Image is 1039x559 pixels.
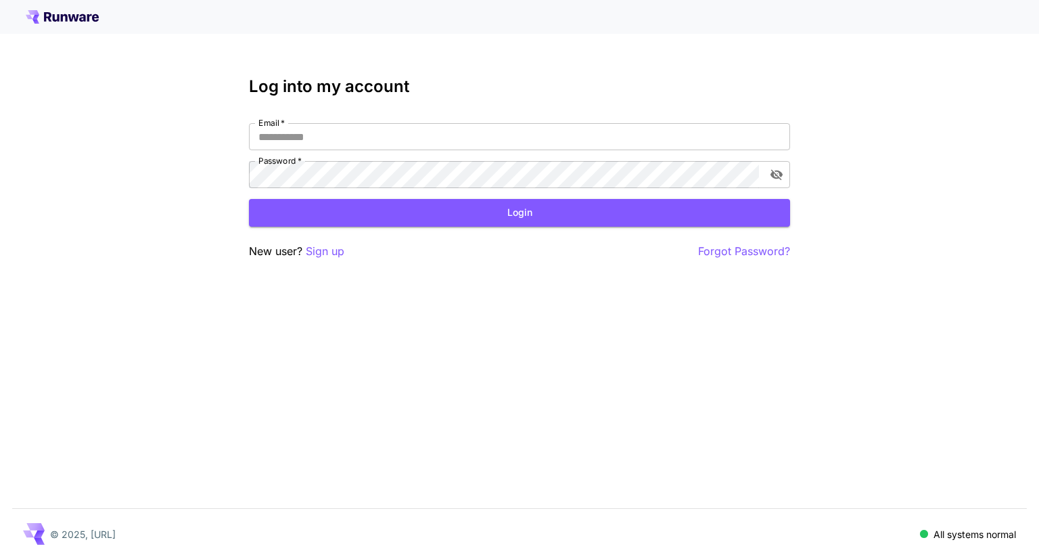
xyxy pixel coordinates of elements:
button: Sign up [306,243,344,260]
p: New user? [249,243,344,260]
label: Email [258,117,285,129]
button: Forgot Password? [698,243,790,260]
h3: Log into my account [249,77,790,96]
p: © 2025, [URL] [50,527,116,541]
p: All systems normal [933,527,1016,541]
button: toggle password visibility [764,162,789,187]
button: Login [249,199,790,227]
label: Password [258,155,302,166]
